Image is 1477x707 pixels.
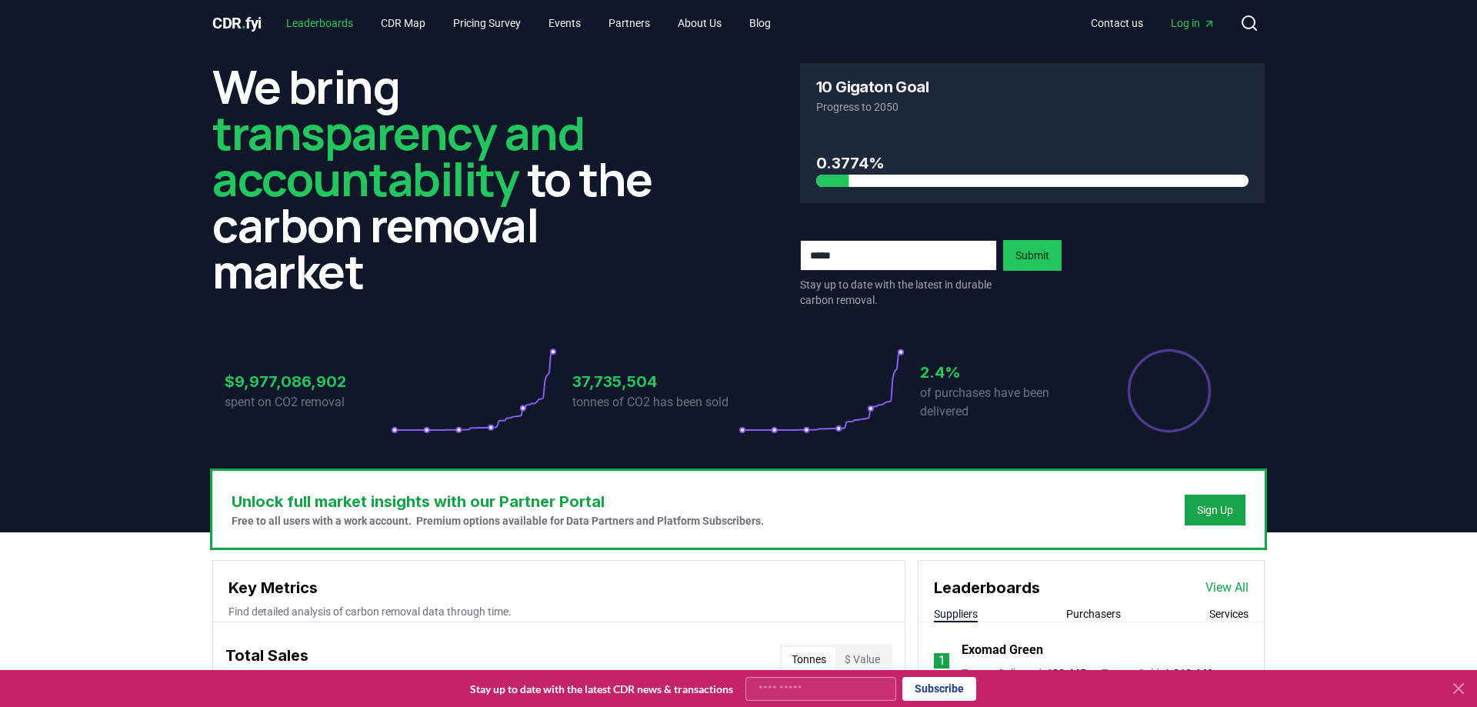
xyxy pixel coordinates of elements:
a: Pricing Survey [441,9,533,37]
button: Purchasers [1066,606,1121,622]
span: CDR fyi [212,14,262,32]
span: . [242,14,246,32]
button: Tonnes [782,647,835,672]
h2: We bring to the carbon removal market [212,63,677,294]
h3: Key Metrics [228,576,889,599]
button: $ Value [835,647,889,672]
span: 182.445 [1046,667,1086,679]
a: Sign Up [1197,502,1233,518]
h3: 10 Gigaton Goal [816,79,929,95]
p: of purchases have been delivered [920,384,1086,421]
nav: Main [274,9,783,37]
a: Events [536,9,593,37]
p: 1 [939,652,945,670]
p: Stay up to date with the latest in durable carbon removal. [800,277,997,308]
p: Tonnes Sold : [1102,665,1213,681]
h3: 0.3774% [816,152,1249,175]
a: CDR.fyi [212,12,262,34]
a: About Us [665,9,734,37]
span: transparency and accountability [212,101,584,210]
p: Tonnes Delivered : [962,665,1086,681]
a: View All [1205,579,1249,597]
p: tonnes of CO2 has been sold [572,393,738,412]
button: Submit [1003,240,1062,271]
a: Exomad Green [962,641,1043,659]
h3: 37,735,504 [572,370,738,393]
p: Free to all users with a work account. Premium options available for Data Partners and Platform S... [232,513,764,529]
button: Sign Up [1185,495,1245,525]
a: Blog [737,9,783,37]
h3: 2.4% [920,361,1086,384]
nav: Main [1079,9,1228,37]
a: Leaderboards [274,9,365,37]
span: Log in [1171,15,1215,31]
span: 1.813.648 [1164,667,1213,679]
h3: Leaderboards [934,576,1040,599]
h3: Unlock full market insights with our Partner Portal [232,490,764,513]
a: CDR Map [368,9,438,37]
button: Suppliers [934,606,978,622]
h3: $9,977,086,902 [225,370,391,393]
a: Contact us [1079,9,1155,37]
a: Partners [596,9,662,37]
p: Progress to 2050 [816,99,1249,115]
h3: Total Sales [225,644,308,675]
p: spent on CO2 removal [225,393,391,412]
p: Find detailed analysis of carbon removal data through time. [228,604,889,619]
a: Log in [1159,9,1228,37]
button: Services [1209,606,1249,622]
div: Percentage of sales delivered [1126,348,1212,434]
